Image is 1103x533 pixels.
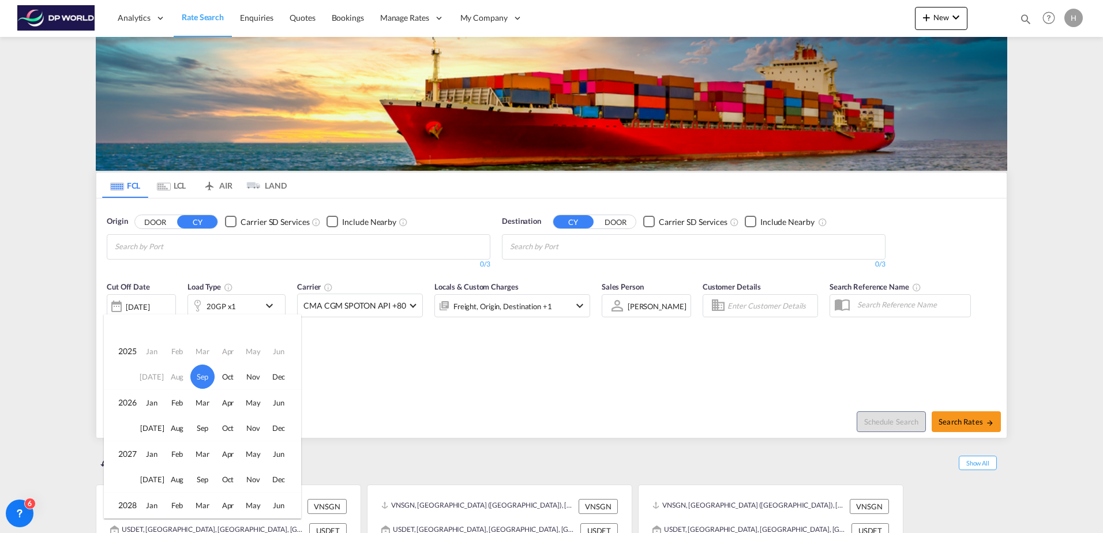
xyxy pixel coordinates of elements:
td: June 2028 [266,492,301,518]
td: March 2028 [190,492,215,518]
td: July 2025 [139,364,164,390]
td: October 2025 [215,364,241,390]
span: Dec [267,468,290,491]
td: June 2026 [266,389,301,415]
span: Mar [191,391,214,414]
td: April 2027 [215,441,241,467]
td: January 2027 [139,441,164,467]
td: November 2027 [241,467,266,493]
span: Oct [216,365,239,388]
td: November 2026 [241,415,266,441]
span: Nov [242,468,265,491]
span: Sep [191,468,214,491]
td: July 2026 [139,415,164,441]
td: May 2027 [241,441,266,467]
td: November 2025 [241,364,266,390]
td: August 2025 [164,364,190,390]
span: Aug [166,468,189,491]
span: Dec [267,416,290,440]
td: May 2028 [241,492,266,518]
td: February 2027 [164,441,190,467]
span: Nov [242,416,265,440]
span: Nov [242,365,265,388]
td: 2028 [104,492,139,518]
td: May 2026 [241,389,266,415]
span: Oct [216,468,239,491]
td: September 2026 [190,415,215,441]
span: Feb [166,442,189,466]
span: [DATE] [140,416,163,440]
td: April 2025 [215,338,241,364]
span: Dec [267,365,290,388]
td: December 2027 [266,467,301,493]
td: December 2026 [266,415,301,441]
td: March 2026 [190,389,215,415]
span: Jun [267,391,290,414]
md-calendar: Calendar [104,338,301,518]
td: February 2026 [164,389,190,415]
td: April 2028 [215,492,241,518]
span: Jan [140,494,163,517]
span: Apr [216,442,239,466]
span: May [242,494,265,517]
span: Mar [191,494,214,517]
span: Feb [166,494,189,517]
td: May 2025 [241,338,266,364]
td: August 2027 [164,467,190,493]
td: February 2028 [164,492,190,518]
span: Mar [191,442,214,466]
span: Jan [140,442,163,466]
td: 2026 [104,389,139,415]
span: Jan [140,391,163,414]
span: May [242,442,265,466]
td: July 2027 [139,467,164,493]
td: March 2027 [190,441,215,467]
td: January 2025 [139,338,164,364]
span: Oct [216,416,239,440]
td: September 2025 [190,364,215,390]
td: January 2028 [139,492,164,518]
span: Sep [190,365,215,389]
td: August 2026 [164,415,190,441]
span: Apr [216,391,239,414]
td: April 2026 [215,389,241,415]
span: Feb [166,391,189,414]
td: September 2027 [190,467,215,493]
td: February 2025 [164,338,190,364]
td: December 2025 [266,364,301,390]
td: 2025 [104,338,139,364]
span: [DATE] [140,468,163,491]
td: 2027 [104,441,139,467]
span: Jun [267,494,290,517]
td: October 2027 [215,467,241,493]
span: Aug [166,416,189,440]
td: March 2025 [190,338,215,364]
span: Apr [216,494,239,517]
td: January 2026 [139,389,164,415]
span: Sep [191,416,214,440]
span: Jun [267,442,290,466]
td: October 2026 [215,415,241,441]
td: June 2025 [266,338,301,364]
td: June 2027 [266,441,301,467]
span: May [242,391,265,414]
